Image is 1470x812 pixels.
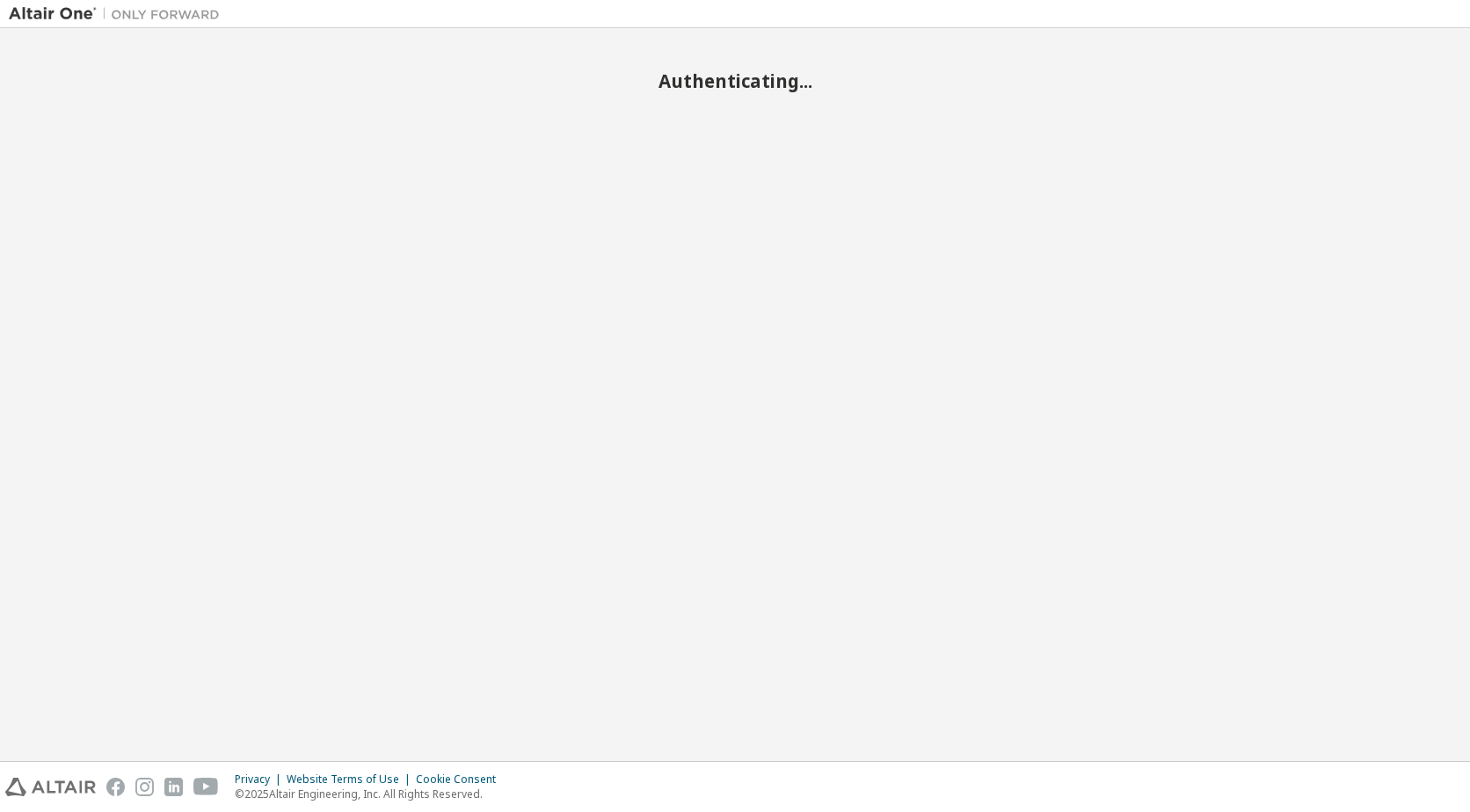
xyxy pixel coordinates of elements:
div: Cookie Consent [416,772,506,787]
img: linkedin.svg [164,778,183,796]
div: Privacy [235,772,287,787]
h2: Authenticating... [9,69,1461,92]
img: facebook.svg [106,778,125,796]
img: youtube.svg [193,778,219,796]
img: altair_logo.svg [5,778,96,796]
div: Website Terms of Use [287,772,416,787]
img: instagram.svg [135,778,154,796]
img: Altair One [9,5,229,23]
p: © 2025 Altair Engineering, Inc. All Rights Reserved. [235,787,506,801]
